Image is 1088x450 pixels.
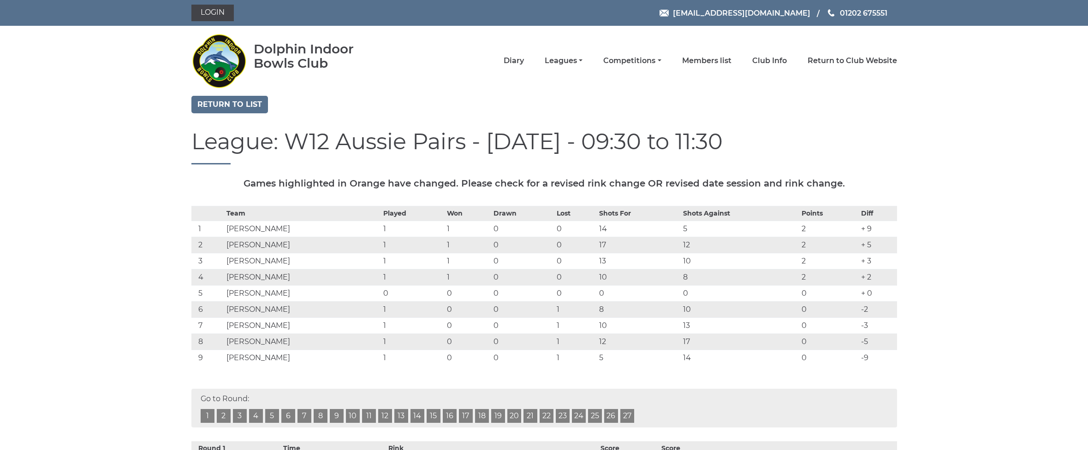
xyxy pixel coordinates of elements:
td: 10 [681,301,799,317]
a: Phone us 01202 675551 [826,7,887,19]
td: 0 [445,317,491,333]
td: [PERSON_NAME] [224,301,381,317]
td: 0 [554,269,597,285]
td: 1 [445,253,491,269]
td: -3 [859,317,897,333]
td: 12 [681,237,799,253]
td: [PERSON_NAME] [224,221,381,237]
td: 5 [597,350,680,366]
td: [PERSON_NAME] [224,317,381,333]
td: 17 [681,333,799,350]
td: 0 [554,237,597,253]
a: 25 [588,409,602,423]
td: 1 [381,221,445,237]
td: 8 [597,301,680,317]
th: Lost [554,206,597,221]
td: 0 [445,350,491,366]
a: 20 [507,409,521,423]
div: Dolphin Indoor Bowls Club [254,42,383,70]
td: [PERSON_NAME] [224,350,381,366]
td: 5 [681,221,799,237]
a: Diary [504,56,524,66]
td: 13 [597,253,680,269]
td: 0 [681,285,799,301]
img: Phone us [828,9,834,17]
th: Drawn [491,206,555,221]
td: + 2 [859,269,897,285]
td: 0 [445,301,491,317]
td: 0 [491,285,555,301]
th: Points [799,206,859,221]
span: [EMAIL_ADDRESS][DOMAIN_NAME] [673,8,810,17]
td: 1 [381,301,445,317]
td: 0 [491,350,555,366]
td: 0 [597,285,680,301]
td: 12 [597,333,680,350]
td: 2 [799,253,859,269]
a: 4 [249,409,263,423]
td: 1 [445,269,491,285]
td: 10 [597,269,680,285]
td: 10 [681,253,799,269]
td: 0 [491,269,555,285]
td: 1 [381,253,445,269]
td: 1 [191,221,224,237]
td: 10 [597,317,680,333]
td: 0 [445,285,491,301]
td: 14 [597,221,680,237]
a: 14 [410,409,424,423]
a: 3 [233,409,247,423]
td: 8 [681,269,799,285]
td: 17 [597,237,680,253]
td: 1 [554,350,597,366]
td: -9 [859,350,897,366]
td: -5 [859,333,897,350]
a: 24 [572,409,586,423]
a: 26 [604,409,618,423]
a: Competitions [603,56,661,66]
td: [PERSON_NAME] [224,285,381,301]
td: 0 [491,253,555,269]
a: 1 [201,409,214,423]
a: 8 [314,409,327,423]
td: 1 [445,221,491,237]
td: + 0 [859,285,897,301]
td: 6 [191,301,224,317]
td: [PERSON_NAME] [224,237,381,253]
td: 1 [554,333,597,350]
a: Return to list [191,96,268,113]
a: 19 [491,409,505,423]
h1: League: W12 Aussie Pairs - [DATE] - 09:30 to 11:30 [191,129,897,164]
th: Played [381,206,445,221]
a: 18 [475,409,489,423]
td: + 3 [859,253,897,269]
h5: Games highlighted in Orange have changed. Please check for a revised rink change OR revised date ... [191,178,897,188]
td: 3 [191,253,224,269]
td: 0 [799,333,859,350]
td: 2 [799,237,859,253]
a: 16 [443,409,457,423]
a: 11 [362,409,376,423]
td: 0 [381,285,445,301]
a: Leagues [545,56,583,66]
a: 15 [427,409,440,423]
td: 0 [491,221,555,237]
a: Members list [682,56,731,66]
td: 2 [799,269,859,285]
td: 1 [381,237,445,253]
a: 6 [281,409,295,423]
td: 7 [191,317,224,333]
th: Won [445,206,491,221]
td: 1 [381,317,445,333]
a: Return to Club Website [808,56,897,66]
td: 1 [381,269,445,285]
a: 10 [346,409,360,423]
td: 1 [445,237,491,253]
td: 0 [445,333,491,350]
td: 1 [554,301,597,317]
td: 0 [491,333,555,350]
td: 1 [381,333,445,350]
img: Dolphin Indoor Bowls Club [191,29,247,93]
a: 7 [297,409,311,423]
td: 0 [799,317,859,333]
